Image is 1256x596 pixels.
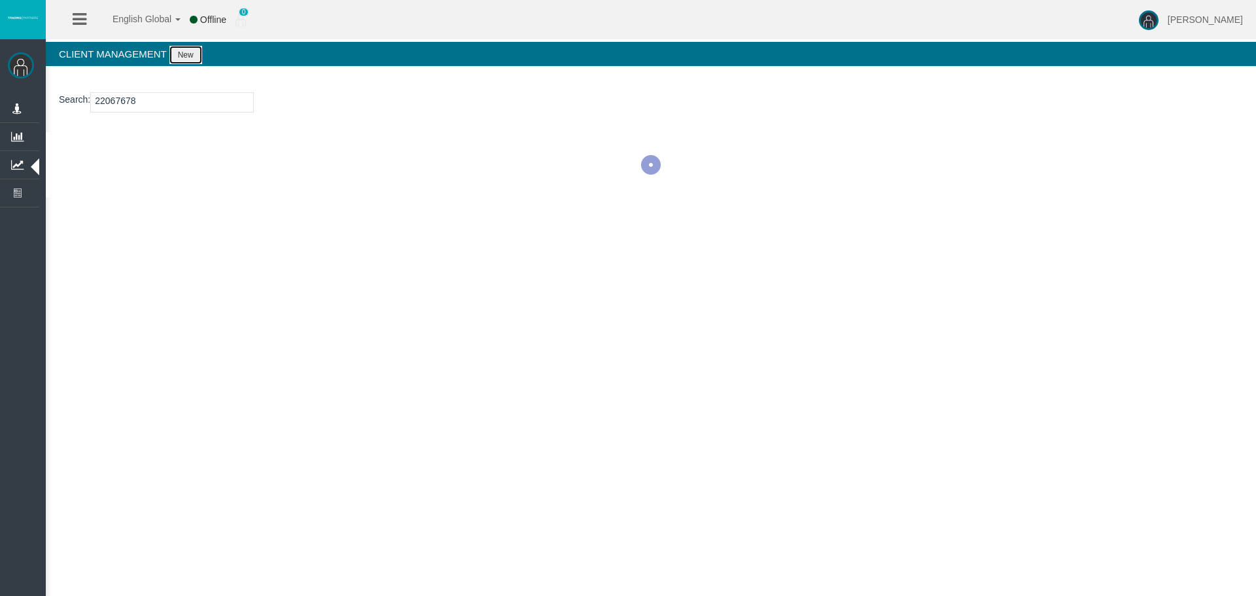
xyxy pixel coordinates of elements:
span: 0 [239,8,249,16]
span: English Global [96,14,171,24]
p: : [59,92,1243,113]
button: New [169,46,202,64]
span: Client Management [59,48,166,60]
img: user_small.png [235,14,246,27]
span: [PERSON_NAME] [1168,14,1243,25]
label: Search [59,92,88,107]
img: user-image [1139,10,1159,30]
img: logo.svg [7,15,39,20]
span: Offline [200,14,226,25]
